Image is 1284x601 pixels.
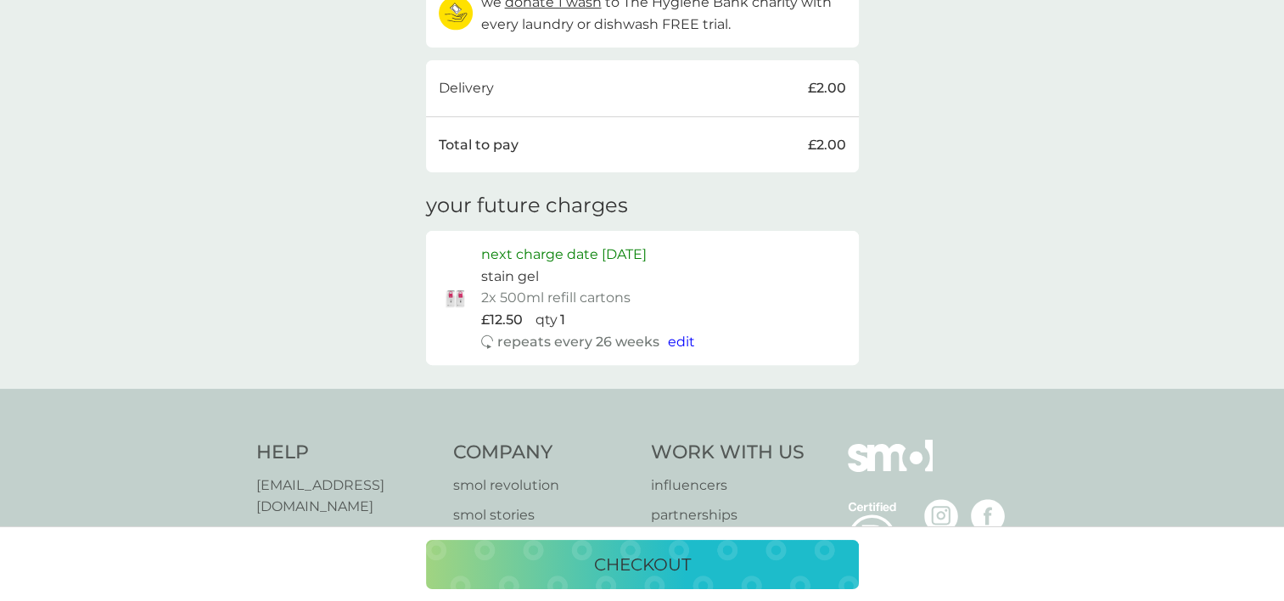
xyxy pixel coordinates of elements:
[560,309,565,331] p: 1
[651,475,805,497] a: influencers
[971,499,1005,533] img: visit the smol Facebook page
[426,194,628,218] h3: your future charges
[481,309,523,331] p: £12.50
[481,244,647,266] p: next charge date [DATE]
[453,440,634,466] h4: Company
[439,77,494,99] p: Delivery
[668,331,695,353] button: edit
[481,287,631,309] p: 2x 500ml refill cartons
[668,334,695,350] span: edit
[594,551,691,578] p: checkout
[256,475,437,518] a: [EMAIL_ADDRESS][DOMAIN_NAME]
[808,77,846,99] p: £2.00
[256,440,437,466] h4: Help
[497,331,659,353] p: repeats every 26 weeks
[426,540,859,589] button: checkout
[651,504,805,526] a: partnerships
[848,440,933,497] img: smol
[481,266,539,288] p: stain gel
[535,309,558,331] p: qty
[651,440,805,466] h4: Work With Us
[453,475,634,497] a: smol revolution
[439,134,519,156] p: Total to pay
[808,134,846,156] p: £2.00
[924,499,958,533] img: visit the smol Instagram page
[453,504,634,526] a: smol stories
